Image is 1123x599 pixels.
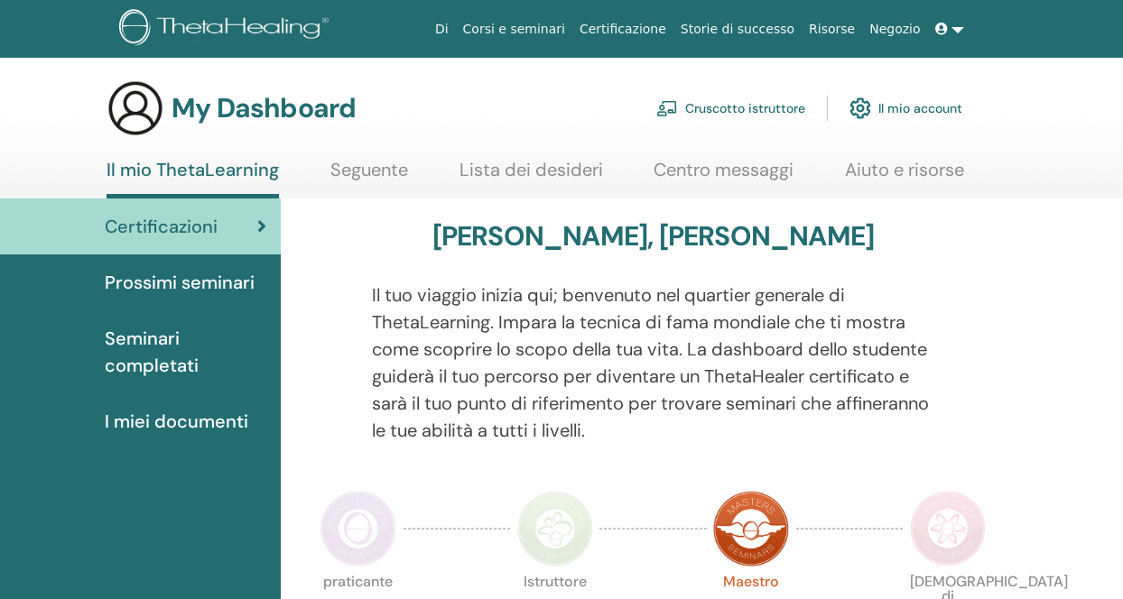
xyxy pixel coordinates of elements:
span: Seminari completati [105,325,266,379]
span: Certificazioni [105,213,218,240]
h3: My Dashboard [172,92,356,124]
a: Lista dei desideri [459,159,603,194]
img: Master [713,491,789,567]
p: Il tuo viaggio inizia qui; benvenuto nel quartier generale di ThetaLearning. Impara la tecnica di... [372,281,933,444]
a: Negozio [862,13,927,46]
span: Prossimi seminari [105,269,255,296]
a: Centro messaggi [654,159,794,194]
a: Certificazione [572,13,673,46]
img: cog.svg [849,93,871,124]
a: Il mio account [849,88,962,128]
a: Seguente [330,159,408,194]
img: Instructor [517,491,593,567]
img: Practitioner [320,491,396,567]
span: I miei documenti [105,408,248,435]
a: Corsi e seminari [456,13,572,46]
a: Il mio ThetaLearning [107,159,279,198]
a: Aiuto e risorse [845,159,964,194]
a: Storie di successo [673,13,802,46]
a: Di [428,13,456,46]
h3: [PERSON_NAME], [PERSON_NAME] [432,220,875,253]
img: logo.png [119,9,335,50]
img: Certificate of Science [910,491,986,567]
a: Risorse [802,13,862,46]
img: chalkboard-teacher.svg [656,100,678,116]
a: Cruscotto istruttore [656,88,805,128]
img: generic-user-icon.jpg [107,79,164,137]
